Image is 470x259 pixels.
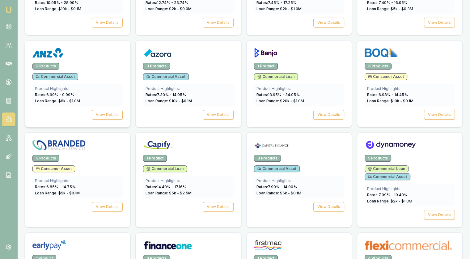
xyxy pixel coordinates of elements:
[367,0,408,5] span: Rates: 7.49 % - 16.95 %
[146,0,188,5] span: Rates: 12.74 % - 23.74 %
[254,140,289,150] img: Capital Finance logo
[35,86,120,91] div: Product Highlights:
[256,178,342,183] div: Product Highlights:
[368,74,404,79] span: Consumer Asset
[367,99,413,103] span: Loan Range: $ 10 k - $ 0.1 M
[313,110,344,120] button: View Details
[367,199,412,203] span: Loan Range: $ 2 k - $ 1.0 M
[35,178,120,183] div: Product Highlights:
[365,48,398,58] img: BOQ Finance logo
[367,186,452,191] div: Product Highlights:
[135,40,241,127] a: Azora logo3 ProductsCommercial AssetProduct Highlights:Rates:7.30% - 14.95%Loan Range: $10k - $0....
[256,86,342,91] div: Product Highlights:
[368,166,405,171] span: Commercial Loan
[35,185,76,189] span: Rates: 6.85 % - 14.75 %
[357,40,463,127] a: BOQ Finance logo3 ProductsConsumer AssetProduct Highlights:Rates:6.98% - 14.45%Loan Range: $10k -...
[365,140,417,150] img: Dynamoney logo
[146,6,192,11] span: Loan Range: $ 2 k - $ 0.0 M
[257,166,296,171] span: Commercial Asset
[135,132,241,227] a: Capify logo1 ProductCommercial LoanProduct Highlights:Rates:14.40% - 17.16%Loan Range: $5k - $2.5...
[146,86,231,91] div: Product Highlights:
[35,92,74,97] span: Rates: 6.99 % - 9.99 %
[203,18,234,28] button: View Details
[143,48,171,58] img: Azora logo
[313,202,344,212] button: View Details
[365,155,391,162] div: 5 Products
[35,0,78,5] span: Rates: 10.95 % - 28.99 %
[36,166,72,171] span: Consumer Asset
[35,6,81,11] span: Loan Range: $ 10 k - $ 0.1 M
[256,99,304,103] span: Loan Range: $ 20 k - $ 1.0 M
[92,110,123,120] button: View Details
[424,210,455,220] button: View Details
[35,99,80,103] span: Loan Range: $ 8 k - $ 1.0 M
[203,202,234,212] button: View Details
[146,74,185,79] span: Commercial Asset
[357,132,463,227] a: Dynamoney logo5 ProductsCommercial LoanCommercial AssetProduct Highlights:Rates:7.09% - 19.40%Loa...
[25,40,130,127] a: ANZ logo3 ProductsCommercial AssetProduct Highlights:Rates:6.99% - 9.99%Loan Range: $8k - $1.0MVi...
[92,18,123,28] button: View Details
[32,140,85,150] img: Branded Financial Services logo
[368,174,407,179] span: Commercial Asset
[256,185,297,189] span: Rates: 7.90 % - 14.00 %
[143,140,174,150] img: Capify logo
[256,6,302,11] span: Loan Range: $ 2 k - $ 1.0 M
[367,86,452,91] div: Product Highlights:
[246,132,352,227] a: Capital Finance logo3 ProductsCommercial AssetProduct Highlights:Rates:7.90% - 14.00%Loan Range: ...
[424,110,455,120] button: View Details
[313,18,344,28] button: View Details
[424,18,455,28] button: View Details
[365,63,392,70] div: 3 Products
[5,6,12,14] img: emu-icon-u.png
[256,191,301,195] span: Loan Range: $ 5 k - $ 0.1 M
[143,63,170,70] div: 3 Products
[203,110,234,120] button: View Details
[246,40,352,127] a: Banjo logo1 ProductCommercial LoanProduct Highlights:Rates:13.95% - 34.95%Loan Range: $20k - $1.0...
[365,240,452,250] img: flexicommercial logo
[25,132,130,227] a: Branded Financial Services logo3 ProductsConsumer AssetProduct Highlights:Rates:6.85% - 14.75%Loa...
[254,155,281,162] div: 3 Products
[32,240,66,250] img: Earlypay logo
[257,74,294,79] span: Commercial Loan
[146,185,186,189] span: Rates: 14.40 % - 17.16 %
[32,63,59,70] div: 3 Products
[146,99,192,103] span: Loan Range: $ 10 k - $ 0.1 M
[256,0,297,5] span: Rates: 7.45 % - 17.25 %
[146,191,192,195] span: Loan Range: $ 5 k - $ 2.5 M
[367,6,413,11] span: Loan Range: $ 5 k - $ 0.3 M
[367,92,408,97] span: Rates: 6.98 % - 14.45 %
[256,92,300,97] span: Rates: 13.95 % - 34.95 %
[92,202,123,212] button: View Details
[32,155,59,162] div: 3 Products
[254,48,277,58] img: Banjo logo
[143,155,167,162] div: 1 Product
[146,92,186,97] span: Rates: 7.30 % - 14.95 %
[254,63,278,70] div: 1 Product
[254,240,282,250] img: Firstmac logo
[146,178,231,183] div: Product Highlights:
[143,240,193,250] img: Finance One logo
[146,166,184,171] span: Commercial Loan
[36,74,75,79] span: Commercial Asset
[367,193,408,197] span: Rates: 7.09 % - 19.40 %
[35,191,80,195] span: Loan Range: $ 5 k - $ 0.1 M
[32,48,63,58] img: ANZ logo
